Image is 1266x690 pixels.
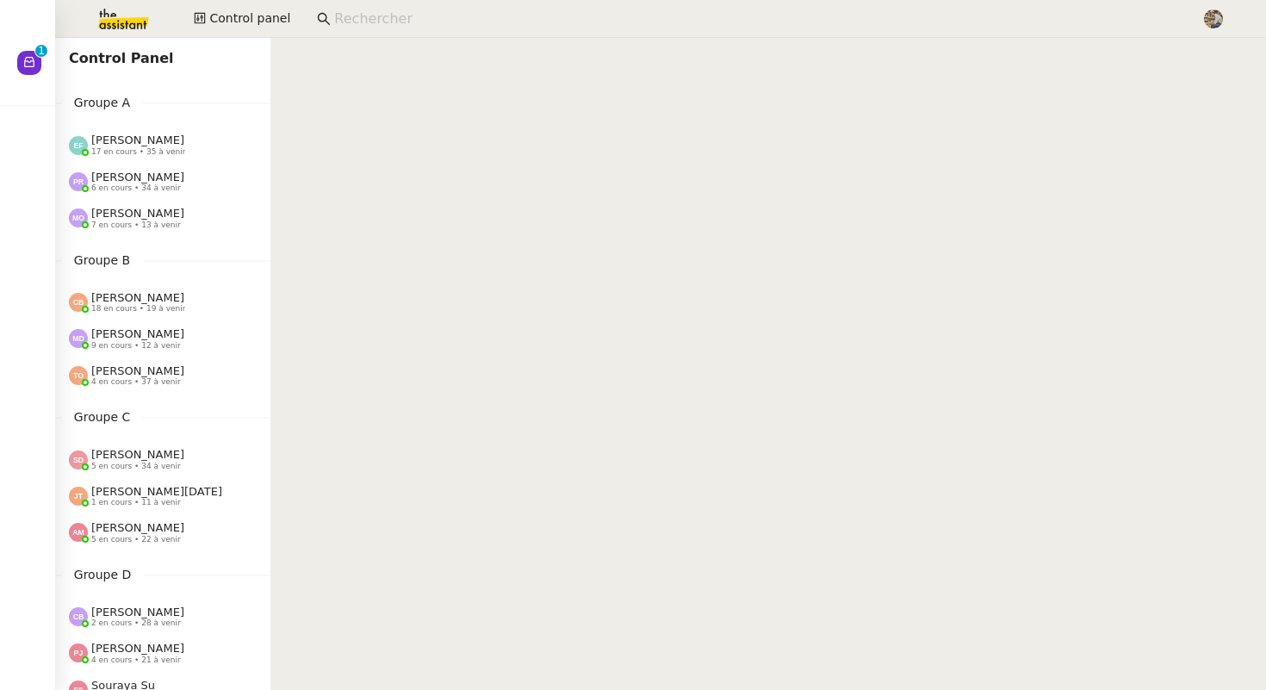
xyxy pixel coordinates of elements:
[69,523,88,542] img: svg
[55,357,270,394] a: [PERSON_NAME] 4 en cours • 37 à venir
[69,643,88,662] img: svg
[35,45,47,57] nz-badge-sup: 1
[91,207,184,220] span: [PERSON_NAME]
[62,93,142,113] span: Groupe A
[91,304,185,314] span: 18 en cours • 19 à venir
[55,320,270,357] a: [PERSON_NAME] 9 en cours • 12 à venir
[69,172,88,191] img: svg
[91,521,184,534] span: [PERSON_NAME]
[91,134,184,146] span: [PERSON_NAME]
[55,127,270,163] a: [PERSON_NAME] 17 en cours • 35 à venir
[69,607,88,626] img: svg
[69,293,88,312] img: svg
[91,183,181,193] span: 6 en cours • 34 à venir
[69,487,88,506] img: svg
[62,251,142,270] span: Groupe B
[69,329,88,348] img: svg
[55,441,270,477] a: [PERSON_NAME] 5 en cours • 34 à venir
[91,221,181,230] span: 7 en cours • 13 à venir
[69,451,88,469] img: svg
[69,50,174,66] span: Control Panel
[91,485,222,498] span: [PERSON_NAME][DATE]
[69,208,88,227] img: svg
[334,8,1184,31] input: Rechercher
[91,341,181,351] span: 9 en cours • 12 à venir
[91,606,184,619] span: [PERSON_NAME]
[91,619,181,628] span: 2 en cours • 28 à venir
[91,364,184,377] span: [PERSON_NAME]
[91,291,184,304] span: [PERSON_NAME]
[55,514,270,550] a: [PERSON_NAME] 5 en cours • 22 à venir
[55,284,270,320] a: [PERSON_NAME] 18 en cours • 19 à venir
[91,448,184,461] span: [PERSON_NAME]
[1204,9,1223,28] img: 388bd129-7e3b-4cb1-84b4-92a3d763e9b7
[55,478,270,514] a: [PERSON_NAME][DATE] 1 en cours • 11 à venir
[91,462,181,471] span: 5 en cours • 34 à venir
[91,498,181,507] span: 1 en cours • 11 à venir
[91,171,184,183] span: [PERSON_NAME]
[183,7,301,31] button: Control panel
[91,377,181,387] span: 4 en cours • 37 à venir
[55,635,270,671] a: [PERSON_NAME] 4 en cours • 21 à venir
[91,147,185,157] span: 17 en cours • 35 à venir
[62,565,143,585] span: Groupe D
[209,9,290,28] span: Control panel
[38,45,45,60] p: 1
[91,327,184,340] span: [PERSON_NAME]
[91,535,181,544] span: 5 en cours • 22 à venir
[55,599,270,635] a: [PERSON_NAME] 2 en cours • 28 à venir
[69,366,88,385] img: svg
[91,642,184,655] span: [PERSON_NAME]
[62,407,142,427] span: Groupe C
[55,200,270,236] a: [PERSON_NAME] 7 en cours • 13 à venir
[55,164,270,200] a: [PERSON_NAME] 6 en cours • 34 à venir
[91,656,181,665] span: 4 en cours • 21 à venir
[69,136,88,155] img: svg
